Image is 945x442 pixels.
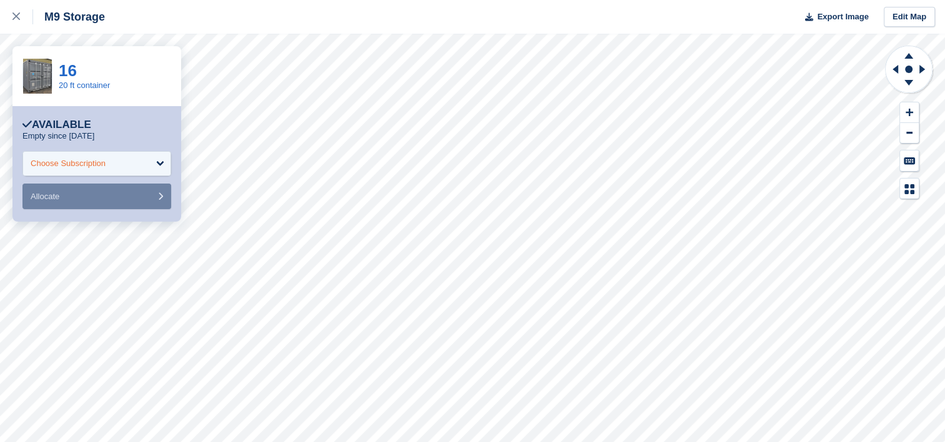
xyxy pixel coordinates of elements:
[900,102,919,123] button: Zoom In
[22,131,94,141] p: Empty since [DATE]
[817,11,868,23] span: Export Image
[31,192,59,201] span: Allocate
[23,59,52,94] img: GREY%20CONTAINER.png
[900,123,919,144] button: Zoom Out
[884,7,935,27] a: Edit Map
[900,179,919,199] button: Map Legend
[33,9,105,24] div: M9 Storage
[22,184,171,209] button: Allocate
[22,119,91,131] div: Available
[59,61,77,80] a: 16
[900,150,919,171] button: Keyboard Shortcuts
[31,157,106,170] div: Choose Subscription
[798,7,869,27] button: Export Image
[59,81,110,90] a: 20 ft container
